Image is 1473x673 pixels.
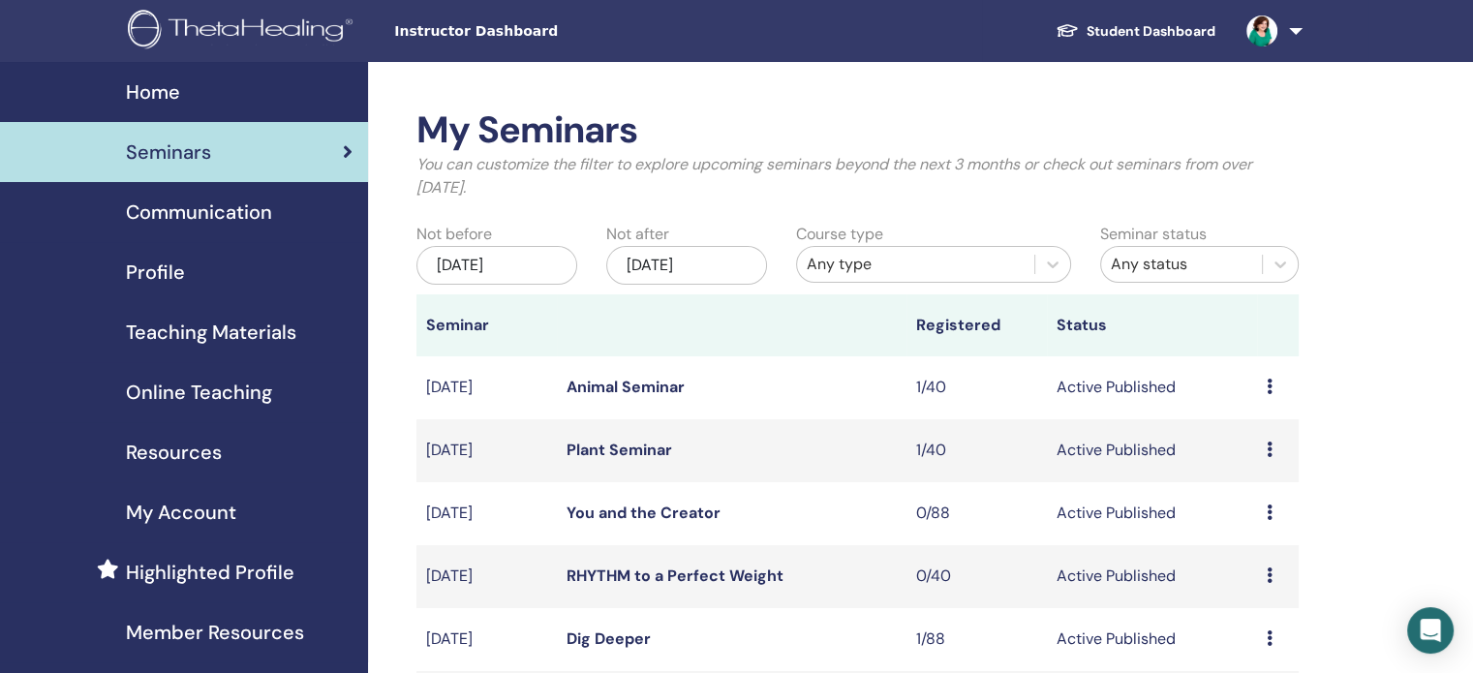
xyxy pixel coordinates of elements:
[567,628,651,649] a: Dig Deeper
[906,545,1047,608] td: 0/40
[1047,545,1257,608] td: Active Published
[394,21,685,42] span: Instructor Dashboard
[906,419,1047,482] td: 1/40
[1047,356,1257,419] td: Active Published
[126,77,180,107] span: Home
[606,223,669,246] label: Not after
[1047,608,1257,671] td: Active Published
[1100,223,1207,246] label: Seminar status
[416,419,557,482] td: [DATE]
[126,318,296,347] span: Teaching Materials
[126,258,185,287] span: Profile
[416,356,557,419] td: [DATE]
[567,503,721,523] a: You and the Creator
[906,294,1047,356] th: Registered
[126,198,272,227] span: Communication
[1056,22,1079,39] img: graduation-cap-white.svg
[126,138,211,167] span: Seminars
[126,498,236,527] span: My Account
[567,440,672,460] a: Plant Seminar
[906,356,1047,419] td: 1/40
[796,223,883,246] label: Course type
[1246,15,1277,46] img: default.jpg
[906,482,1047,545] td: 0/88
[1047,419,1257,482] td: Active Published
[128,10,359,53] img: logo.png
[606,246,767,285] div: [DATE]
[416,223,492,246] label: Not before
[1047,482,1257,545] td: Active Published
[416,108,1299,153] h2: My Seminars
[1047,294,1257,356] th: Status
[906,608,1047,671] td: 1/88
[126,618,304,647] span: Member Resources
[567,566,783,586] a: RHYTHM to a Perfect Weight
[126,558,294,587] span: Highlighted Profile
[416,153,1299,199] p: You can customize the filter to explore upcoming seminars beyond the next 3 months or check out s...
[416,608,557,671] td: [DATE]
[1040,14,1231,49] a: Student Dashboard
[1111,253,1252,276] div: Any status
[416,482,557,545] td: [DATE]
[126,378,272,407] span: Online Teaching
[1407,607,1454,654] div: Open Intercom Messenger
[416,246,577,285] div: [DATE]
[807,253,1025,276] div: Any type
[416,545,557,608] td: [DATE]
[416,294,557,356] th: Seminar
[126,438,222,467] span: Resources
[567,377,685,397] a: Animal Seminar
